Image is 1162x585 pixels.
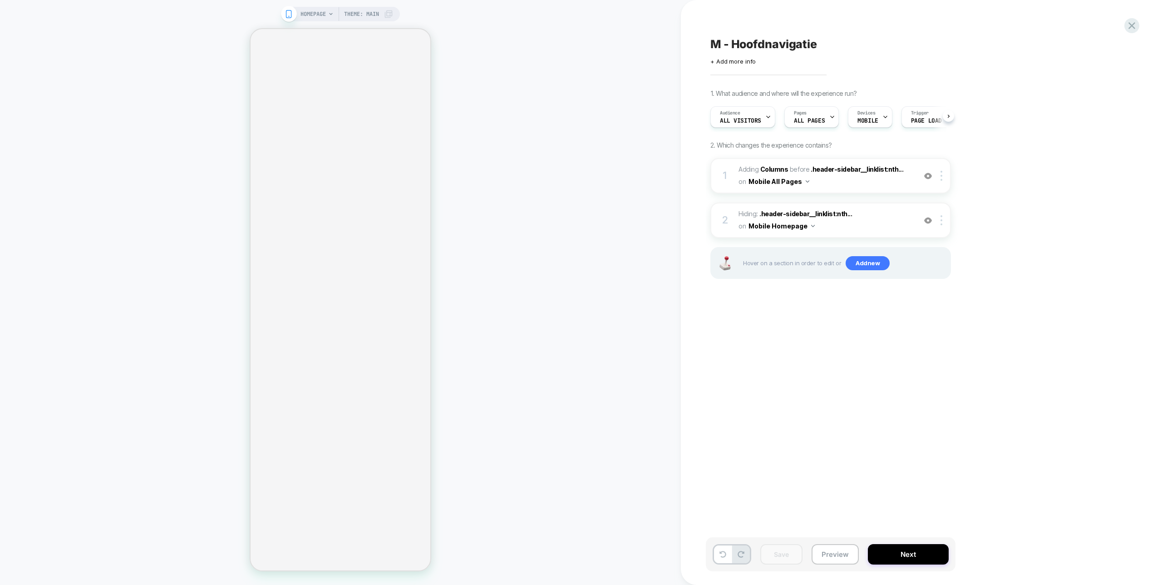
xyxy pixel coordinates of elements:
div: 2 [720,211,729,229]
button: Mobile Homepage [748,219,815,233]
span: HOMEPAGE [300,7,326,21]
span: MOBILE [857,118,878,124]
span: Devices [857,110,875,116]
button: Mobile All Pages [748,175,809,188]
b: Columns [760,165,788,173]
span: Page Load [911,118,942,124]
div: 1 [720,167,729,185]
span: Pages [794,110,807,116]
span: on [739,176,746,187]
span: Adding [739,165,788,173]
img: crossed eye [924,217,932,224]
span: Trigger [911,110,929,116]
span: M - Hoofdnavigatie [710,37,817,51]
button: Save [760,544,803,565]
span: Audience [720,110,740,116]
img: down arrow [811,225,815,227]
span: Hiding : [739,208,911,233]
img: close [940,171,942,181]
span: + Add more info [710,58,756,65]
span: Theme: MAIN [344,7,379,21]
span: BEFORE [790,165,809,173]
span: Add new [846,256,890,271]
img: close [940,215,942,225]
button: Preview [812,544,859,565]
span: on [739,220,746,232]
span: .header-sidebar__linklist:nth... [759,210,852,218]
span: ALL PAGES [794,118,825,124]
span: Hover on a section in order to edit or [743,256,945,271]
span: .header-sidebar__linklist:nth... [811,165,903,173]
span: 2. Which changes the experience contains? [710,141,832,149]
span: All Visitors [720,118,761,124]
img: Joystick [716,256,734,270]
button: Next [868,544,949,565]
img: crossed eye [924,172,932,180]
span: 1. What audience and where will the experience run? [710,89,857,97]
img: down arrow [806,180,809,183]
